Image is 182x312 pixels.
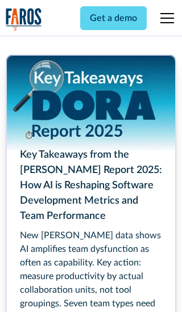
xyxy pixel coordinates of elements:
[80,6,147,30] a: Get a demo
[6,8,42,31] img: Logo of the analytics and reporting company Faros.
[154,5,176,32] div: menu
[6,8,42,31] a: home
